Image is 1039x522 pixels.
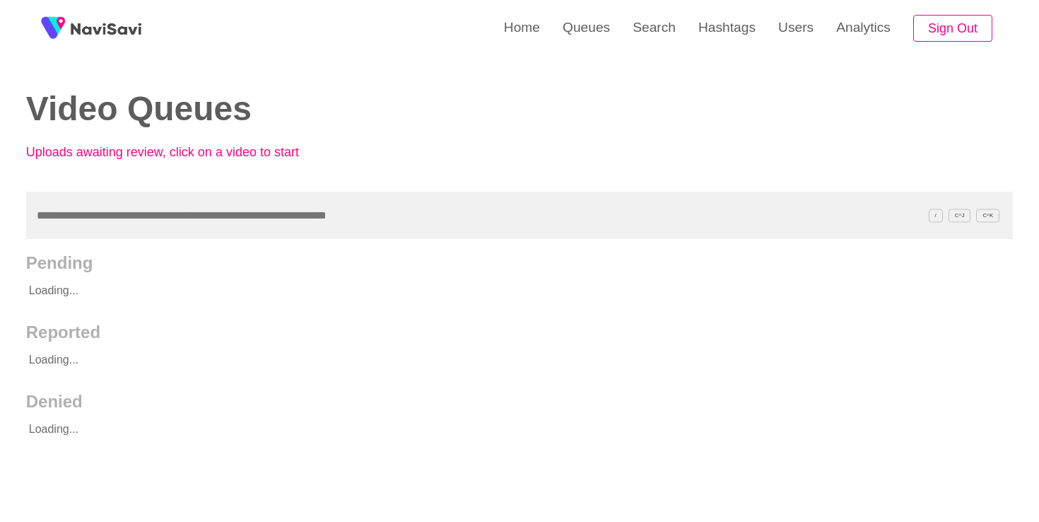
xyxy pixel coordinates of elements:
[949,209,971,222] span: C^J
[26,253,1014,273] h2: Pending
[929,209,943,222] span: /
[913,15,992,42] button: Sign Out
[26,273,915,308] p: Loading...
[976,209,999,222] span: C^K
[35,11,71,46] img: fireSpot
[71,21,141,35] img: fireSpot
[26,412,915,447] p: Loading...
[26,392,1014,412] h2: Denied
[26,323,1014,342] h2: Reported
[26,91,498,128] h2: Video Queues
[26,145,337,160] p: Uploads awaiting review, click on a video to start
[26,342,915,378] p: Loading...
